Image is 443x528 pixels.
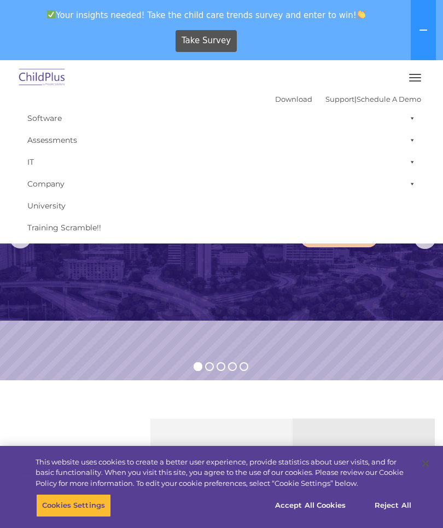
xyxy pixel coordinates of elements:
a: Support [325,95,354,103]
span: Take Survey [182,31,231,50]
a: University [22,195,421,217]
div: This website uses cookies to create a better user experience, provide statistics about user visit... [36,457,412,489]
img: ✅ [47,10,55,19]
button: Accept All Cookies [269,494,352,517]
a: Schedule A Demo [357,95,421,103]
button: Close [413,451,438,475]
a: Software [22,107,421,129]
font: | [275,95,421,103]
span: Your insights needed! Take the child care trends survey and enter to win! [4,4,409,26]
button: Cookies Settings [36,494,111,517]
a: Download [275,95,312,103]
img: ChildPlus by Procare Solutions [16,65,68,91]
a: Company [22,173,421,195]
a: IT [22,151,421,173]
a: Take Survey [176,30,237,52]
img: 👏 [357,10,365,19]
button: Reject All [359,494,427,517]
a: Training Scramble!! [22,217,421,239]
a: Assessments [22,129,421,151]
